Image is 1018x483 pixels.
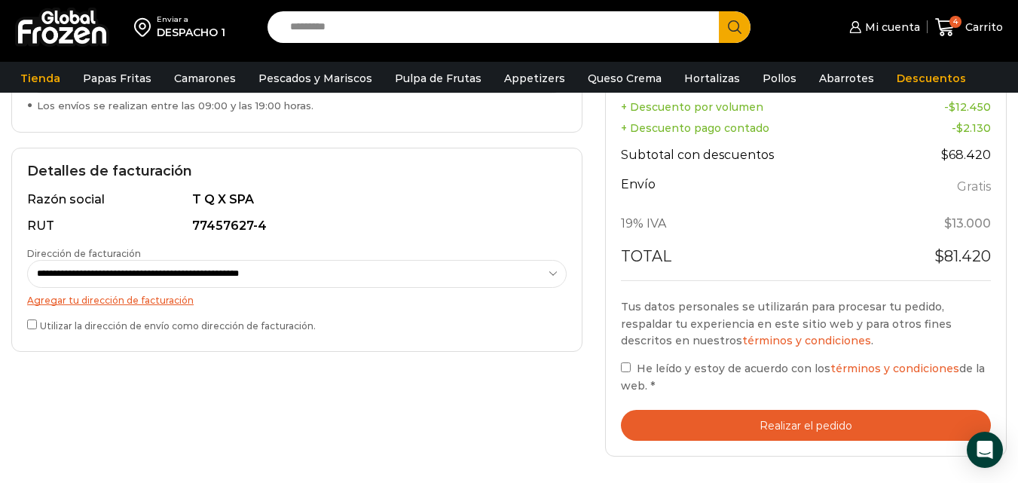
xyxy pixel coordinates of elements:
[892,96,991,118] td: -
[944,216,991,231] span: 13.000
[192,191,559,209] div: T Q X SPA
[497,64,573,93] a: Appetizers
[621,362,631,372] input: He leído y estoy de acuerdo con lostérminos y condicionesde la web. *
[621,173,891,207] th: Envío
[27,319,37,329] input: Utilizar la dirección de envío como dirección de facturación.
[967,432,1003,468] div: Open Intercom Messenger
[13,64,68,93] a: Tienda
[941,148,991,162] bdi: 68.420
[75,64,159,93] a: Papas Fritas
[27,247,567,288] label: Dirección de facturación
[27,295,194,306] a: Agregar tu dirección de facturación
[935,10,1003,45] a: 4 Carrito
[157,25,225,40] div: DESPACHO 1
[755,64,804,93] a: Pollos
[157,14,225,25] div: Enviar a
[27,218,189,235] div: RUT
[861,20,920,35] span: Mi cuenta
[889,64,974,93] a: Descuentos
[719,11,751,43] button: Search button
[621,96,891,118] th: + Descuento por volumen
[949,100,991,114] bdi: 12.450
[934,247,991,265] bdi: 81.420
[845,12,919,42] a: Mi cuenta
[812,64,882,93] a: Abarrotes
[956,121,991,135] bdi: 2.130
[580,64,669,93] a: Queso Crema
[949,100,955,114] span: $
[650,379,655,393] abbr: requerido
[742,334,871,347] a: términos y condiciones
[941,148,949,162] span: $
[892,118,991,139] td: -
[192,218,559,235] div: 77457627-4
[27,99,567,113] div: Los envíos se realizan entre las 09:00 y las 19:00 horas.
[830,362,959,375] a: términos y condiciones
[961,20,1003,35] span: Carrito
[621,241,891,280] th: Total
[27,316,567,332] label: Utilizar la dirección de envío como dirección de facturación.
[944,216,952,231] span: $
[621,298,991,349] p: Tus datos personales se utilizarán para procesar tu pedido, respaldar tu experiencia en este siti...
[167,64,243,93] a: Camarones
[387,64,489,93] a: Pulpa de Frutas
[677,64,747,93] a: Hortalizas
[621,410,991,441] button: Realizar el pedido
[27,260,567,288] select: Dirección de facturación
[27,164,567,180] h2: Detalles de facturación
[956,121,963,135] span: $
[949,16,961,28] span: 4
[621,118,891,139] th: + Descuento pago contado
[621,362,985,392] span: He leído y estoy de acuerdo con los de la web.
[134,14,157,40] img: address-field-icon.svg
[251,64,380,93] a: Pescados y Mariscos
[621,206,891,241] th: 19% IVA
[27,191,189,209] div: Razón social
[934,247,944,265] span: $
[621,139,891,173] th: Subtotal con descuentos
[957,176,991,198] label: Gratis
